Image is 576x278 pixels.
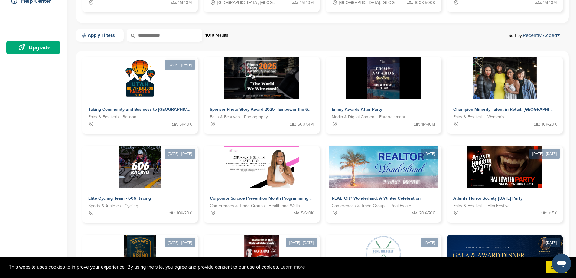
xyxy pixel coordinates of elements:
[124,235,156,277] img: Sponsorpitch &
[204,146,319,223] a: Sponsorpitch & Corporate Suicide Prevention Month Programming with [PERSON_NAME] Conferences & Tr...
[447,57,563,134] a: Sponsorpitch & Champion Minority Talent in Retail: [GEOGRAPHIC_DATA], [GEOGRAPHIC_DATA] & [GEOGRA...
[509,33,560,38] span: Sort by:
[9,263,542,272] span: This website uses cookies to improve your experience. By using the site, you agree and provide co...
[552,254,571,273] iframe: Button to launch messaging window
[179,121,192,128] span: 5K-10K
[362,235,405,277] img: Sponsorpitch &
[88,114,136,120] span: Fairs & Festivals - Balloon
[82,47,198,134] a: [DATE] - [DATE] Sponsorpitch & Taking Community and Business to [GEOGRAPHIC_DATA] with the [US_ST...
[204,57,319,134] a: Sponsorpitch & Sponsor Photo Story Award 2025 - Empower the 6th Annual Global Storytelling Compet...
[346,57,421,99] img: Sponsorpitch &
[298,121,314,128] span: 500K-1M
[216,33,228,38] span: results
[210,203,304,209] span: Conferences & Trade Groups - Health and Wellness
[326,136,441,223] a: [DATE] Sponsorpitch & REALTOR® Wonderland: A Winter Celebration Conferences & Trade Groups - Real...
[88,196,151,201] span: Elite Cycling Team - 606 Racing
[244,235,279,277] img: Sponsorpitch &
[119,146,161,188] img: Sponsorpitch &
[332,114,405,120] span: Media & Digital Content - Entertainment
[177,210,192,217] span: 10K-20K
[165,149,195,159] div: [DATE] - [DATE]
[210,107,390,112] span: Sponsor Photo Story Award 2025 - Empower the 6th Annual Global Storytelling Competition
[523,32,560,38] a: Recently Added
[6,41,60,54] a: Upgrade
[453,203,510,209] span: Fairs & Festivals - Film Festival
[76,29,124,42] a: Apply Filters
[210,196,353,201] span: Corporate Suicide Prevention Month Programming with [PERSON_NAME]
[165,60,195,70] div: [DATE] - [DATE]
[286,238,317,247] div: [DATE] - [DATE]
[88,203,138,209] span: Sports & Athletes - Cycling
[453,196,522,201] span: Atlanta Horror Society [DATE] Party
[543,238,560,247] div: [DATE]
[332,203,411,209] span: Conferences & Trade Groups - Real Estate
[419,210,435,217] span: 20K-50K
[326,57,441,134] a: Sponsorpitch & Emmy Awards After-Party Media & Digital Content - Entertainment 1M-10M
[529,149,560,159] div: [DATE] - [DATE]
[82,136,198,223] a: [DATE] - [DATE] Sponsorpitch & Elite Cycling Team - 606 Racing Sports & Athletes - Cycling 10K-20K
[421,149,438,159] div: [DATE]
[332,196,421,201] span: REALTOR® Wonderland: A Winter Celebration
[467,146,542,188] img: Sponsorpitch &
[542,121,557,128] span: 10K-20K
[279,263,306,272] a: learn more about cookies
[224,146,299,188] img: Sponsorpitch &
[421,238,438,247] div: [DATE]
[473,57,537,99] img: Sponsorpitch &
[546,261,567,273] a: dismiss cookie message
[453,114,504,120] span: Fairs & Festivals - Women's
[205,33,214,38] strong: 1010
[332,107,382,112] span: Emmy Awards After-Party
[447,136,563,223] a: [DATE] - [DATE] Sponsorpitch & Atlanta Horror Society [DATE] Party Fairs & Festivals - Film Festi...
[329,146,437,188] img: Sponsorpitch &
[165,238,195,247] div: [DATE] - [DATE]
[9,42,60,53] div: Upgrade
[224,57,299,99] img: Sponsorpitch &
[548,210,557,217] span: < 5K
[119,57,161,99] img: Sponsorpitch &
[301,210,314,217] span: 5K-10K
[421,121,435,128] span: 1M-10M
[210,114,268,120] span: Fairs & Festivals - Photography
[88,107,290,112] span: Taking Community and Business to [GEOGRAPHIC_DATA] with the [US_STATE] Hot Air Balloon Palooza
